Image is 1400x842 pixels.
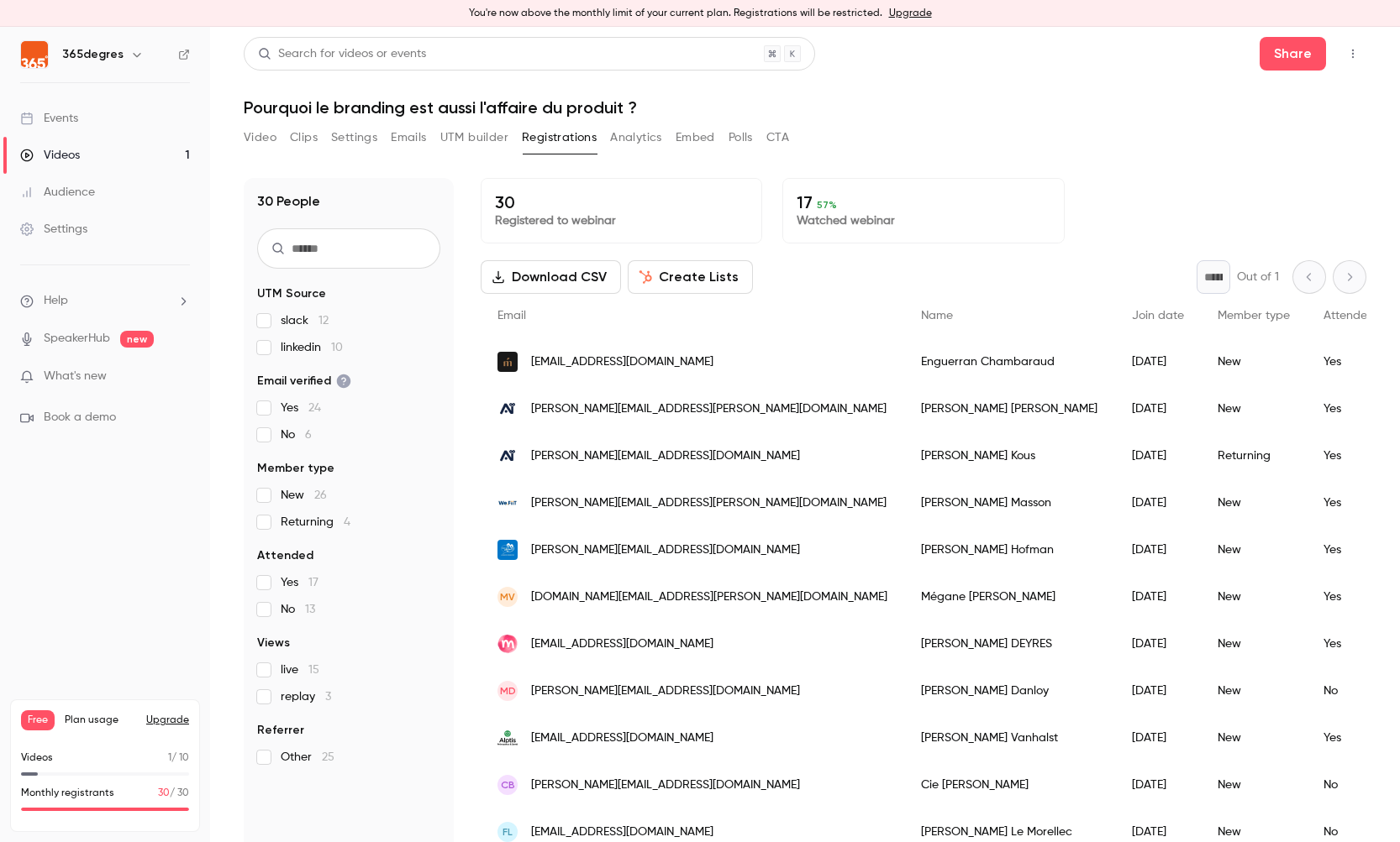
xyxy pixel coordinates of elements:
span: [EMAIL_ADDRESS][DOMAIN_NAME] [531,353,713,371]
div: [DATE] [1115,761,1201,808]
div: [DATE] [1115,479,1201,526]
div: Yes [1307,573,1392,620]
span: Book a demo [44,409,116,426]
button: CTA [766,124,789,151]
span: [PERSON_NAME][EMAIL_ADDRESS][DOMAIN_NAME] [531,541,800,559]
div: No [1307,667,1392,714]
span: 10 [331,342,343,353]
h6: 365degres [62,46,124,63]
span: [PERSON_NAME][EMAIL_ADDRESS][PERSON_NAME][DOMAIN_NAME] [531,400,887,418]
span: CB [501,777,515,792]
p: Out of 1 [1237,269,1279,285]
span: Member type [1218,310,1290,322]
p: 30 [495,192,748,212]
p: 17 [797,192,1050,212]
span: linkedin [281,339,343,356]
span: Join date [1132,310,1184,322]
div: [DATE] [1115,385,1201,432]
div: [PERSON_NAME] DEYRES [904,620,1115,667]
div: New [1201,338,1307,385]
span: [PERSON_NAME][EMAIL_ADDRESS][DOMAIN_NAME] [531,682,800,700]
a: Upgrade [889,7,932,20]
button: UTM builder [440,124,508,151]
span: Attended [257,547,313,564]
span: New [281,487,327,504]
p: Watched webinar [797,212,1050,229]
button: Share [1260,37,1326,71]
div: New [1201,761,1307,808]
div: Events [20,110,78,127]
span: No [281,601,315,618]
span: 1 [168,753,171,763]
span: replay [281,688,331,705]
div: New [1201,573,1307,620]
div: Search for videos or events [258,45,426,63]
div: [PERSON_NAME] Danloy [904,667,1115,714]
span: Email [497,310,526,322]
span: Attended [1324,310,1375,322]
p: Videos [21,750,53,766]
div: No [1307,761,1392,808]
span: FL [503,824,513,839]
button: Upgrade [146,714,189,727]
span: Other [281,749,334,766]
p: / 30 [158,786,189,801]
div: [DATE] [1115,432,1201,479]
span: UTM Source [257,285,326,302]
div: [PERSON_NAME] [PERSON_NAME] [904,385,1115,432]
div: Yes [1307,338,1392,385]
button: Emails [391,124,426,151]
section: facet-groups [257,285,440,766]
img: lamarqueduconsommateur.com [497,540,518,560]
p: Monthly registrants [21,786,114,801]
span: 24 [308,402,321,414]
h1: Pourquoi le branding est aussi l'affaire du produit ? [244,97,1366,118]
div: [DATE] [1115,714,1201,761]
div: Yes [1307,432,1392,479]
div: Yes [1307,479,1392,526]
span: 3 [325,691,331,703]
div: [DATE] [1115,573,1201,620]
div: Videos [20,147,80,164]
button: Embed [676,124,715,151]
img: aitenders.com [497,446,518,466]
div: Enguerran Chambaraud [904,338,1115,385]
div: New [1201,620,1307,667]
button: Polls [729,124,753,151]
p: Registered to webinar [495,212,748,229]
div: Yes [1307,714,1392,761]
div: Audience [20,184,95,201]
div: Settings [20,221,87,238]
div: Yes [1307,620,1392,667]
span: 25 [322,751,334,763]
span: 6 [305,429,312,441]
span: new [120,331,154,348]
img: wefiit.com [497,493,518,513]
span: MV [500,589,515,604]
span: Views [257,635,290,651]
div: [DATE] [1115,526,1201,573]
div: [PERSON_NAME] Hofman [904,526,1115,573]
a: SpeakerHub [44,330,110,348]
button: Video [244,124,276,151]
span: live [281,662,319,678]
button: Create Lists [628,260,753,294]
div: Yes [1307,526,1392,573]
div: Cie [PERSON_NAME] [904,761,1115,808]
span: 26 [314,489,327,501]
div: [PERSON_NAME] Kous [904,432,1115,479]
span: [DOMAIN_NAME][EMAIL_ADDRESS][PERSON_NAME][DOMAIN_NAME] [531,588,887,606]
span: [PERSON_NAME][EMAIL_ADDRESS][DOMAIN_NAME] [531,447,800,465]
span: Plan usage [65,714,136,727]
span: Referrer [257,722,304,739]
span: What's new [44,368,107,385]
img: aitenders.com [497,399,518,419]
span: [PERSON_NAME][EMAIL_ADDRESS][PERSON_NAME][DOMAIN_NAME] [531,494,887,512]
div: [DATE] [1115,338,1201,385]
span: [EMAIL_ADDRESS][DOMAIN_NAME] [531,635,713,653]
span: No [281,426,312,443]
div: New [1201,667,1307,714]
div: Returning [1201,432,1307,479]
img: milay.fr [497,634,518,654]
img: alptis.fr [497,728,518,748]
